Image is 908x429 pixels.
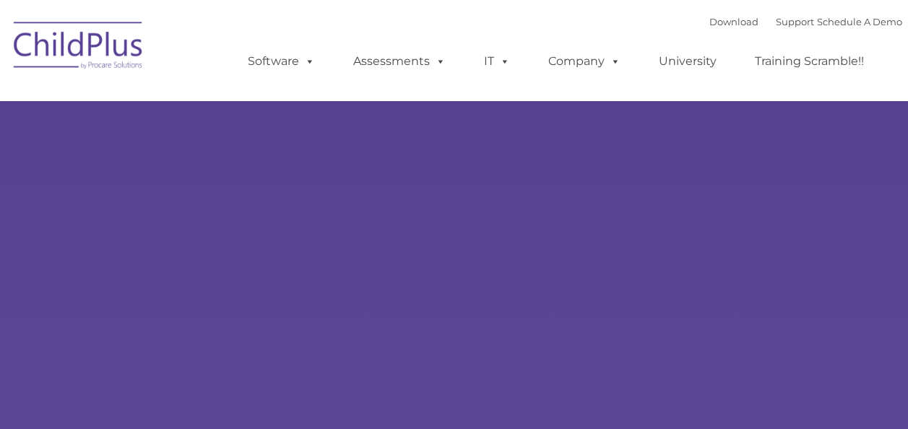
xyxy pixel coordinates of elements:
[7,12,151,84] img: ChildPlus by Procare Solutions
[817,16,902,27] a: Schedule A Demo
[644,47,731,76] a: University
[470,47,524,76] a: IT
[709,16,902,27] font: |
[740,47,878,76] a: Training Scramble!!
[339,47,460,76] a: Assessments
[709,16,758,27] a: Download
[534,47,635,76] a: Company
[776,16,814,27] a: Support
[233,47,329,76] a: Software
